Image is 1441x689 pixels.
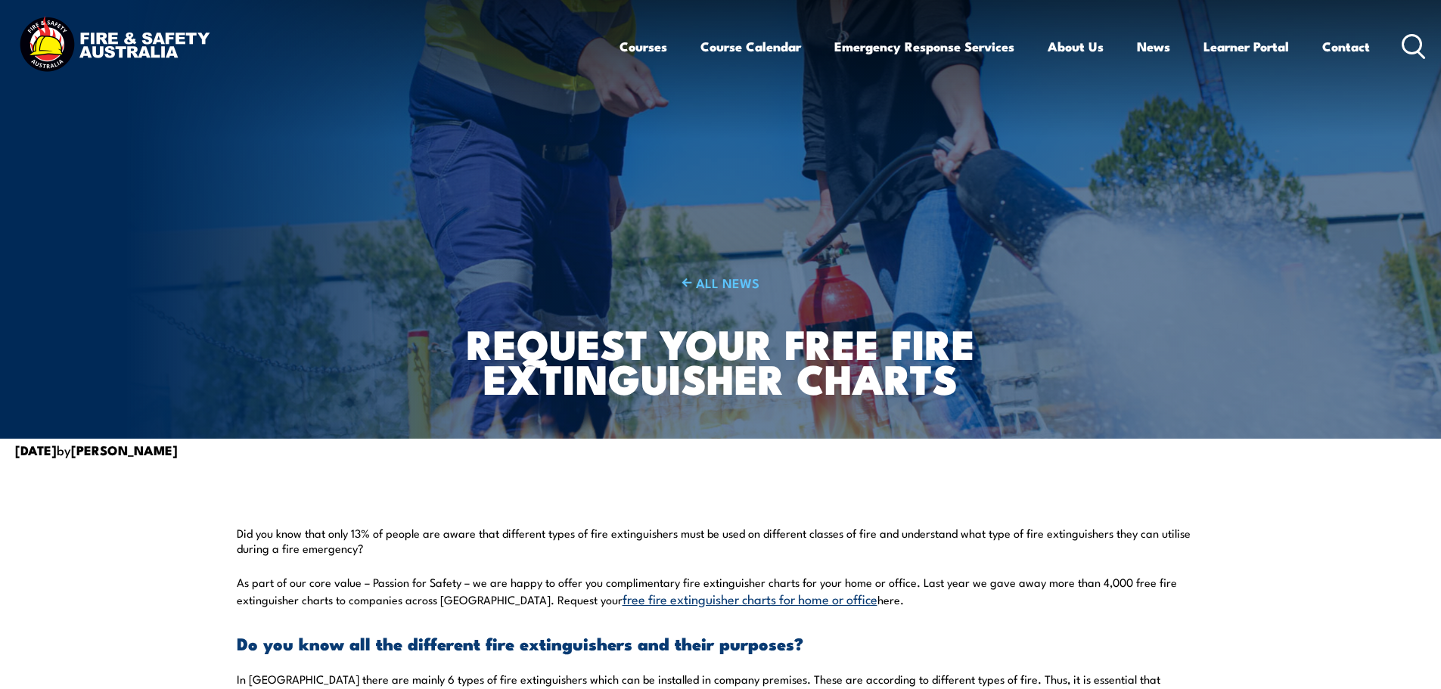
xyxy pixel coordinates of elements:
[700,26,801,67] a: Course Calendar
[237,526,1205,556] p: Did you know that only 13% of people are aware that different types of fire extinguishers must be...
[1048,26,1104,67] a: About Us
[423,274,1018,291] a: ALL NEWS
[834,26,1014,67] a: Emergency Response Services
[1203,26,1289,67] a: Learner Portal
[620,26,667,67] a: Courses
[1137,26,1170,67] a: News
[237,575,1205,607] p: As part of our core value – Passion for Safety – we are happy to offer you complimentary fire ext...
[423,325,1018,396] h1: Request Your Free Fire Extinguisher Charts
[71,440,178,460] strong: [PERSON_NAME]
[15,440,57,460] strong: [DATE]
[237,635,1205,652] h3: Do you know all the different fire extinguishers and their purposes?
[1322,26,1370,67] a: Contact
[623,589,877,607] a: free fire extinguisher charts for home or office
[15,440,178,459] span: by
